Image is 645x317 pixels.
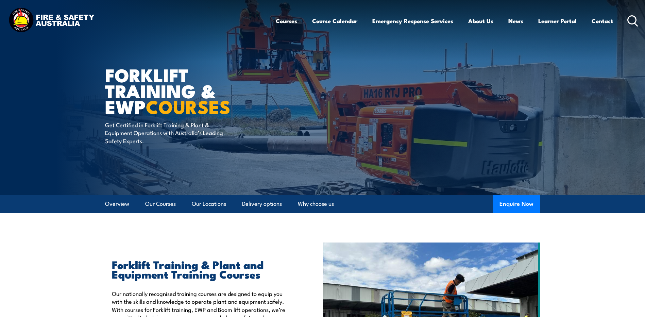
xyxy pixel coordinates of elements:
[112,260,291,279] h2: Forklift Training & Plant and Equipment Training Courses
[105,67,273,114] h1: Forklift Training & EWP
[145,195,176,213] a: Our Courses
[298,195,334,213] a: Why choose us
[192,195,226,213] a: Our Locations
[312,12,357,30] a: Course Calendar
[105,121,229,145] p: Get Certified in Forklift Training & Plant & Equipment Operations with Australia’s Leading Safety...
[372,12,453,30] a: Emergency Response Services
[105,195,129,213] a: Overview
[508,12,523,30] a: News
[592,12,613,30] a: Contact
[242,195,282,213] a: Delivery options
[538,12,577,30] a: Learner Portal
[276,12,297,30] a: Courses
[493,195,540,213] button: Enquire Now
[468,12,493,30] a: About Us
[146,92,231,120] strong: COURSES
